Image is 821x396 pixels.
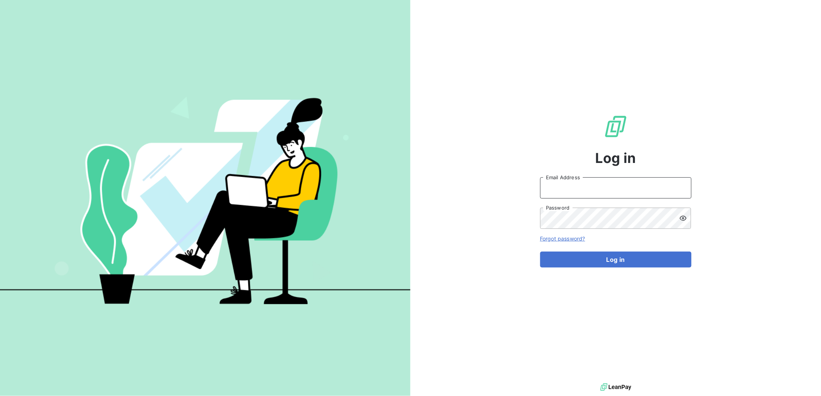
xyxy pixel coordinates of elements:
[600,382,631,393] img: logo
[540,252,692,268] button: Log in
[540,235,585,242] a: Forgot password?
[540,177,692,199] input: placeholder
[596,148,636,168] span: Log in
[604,114,628,139] img: LeanPay Logo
